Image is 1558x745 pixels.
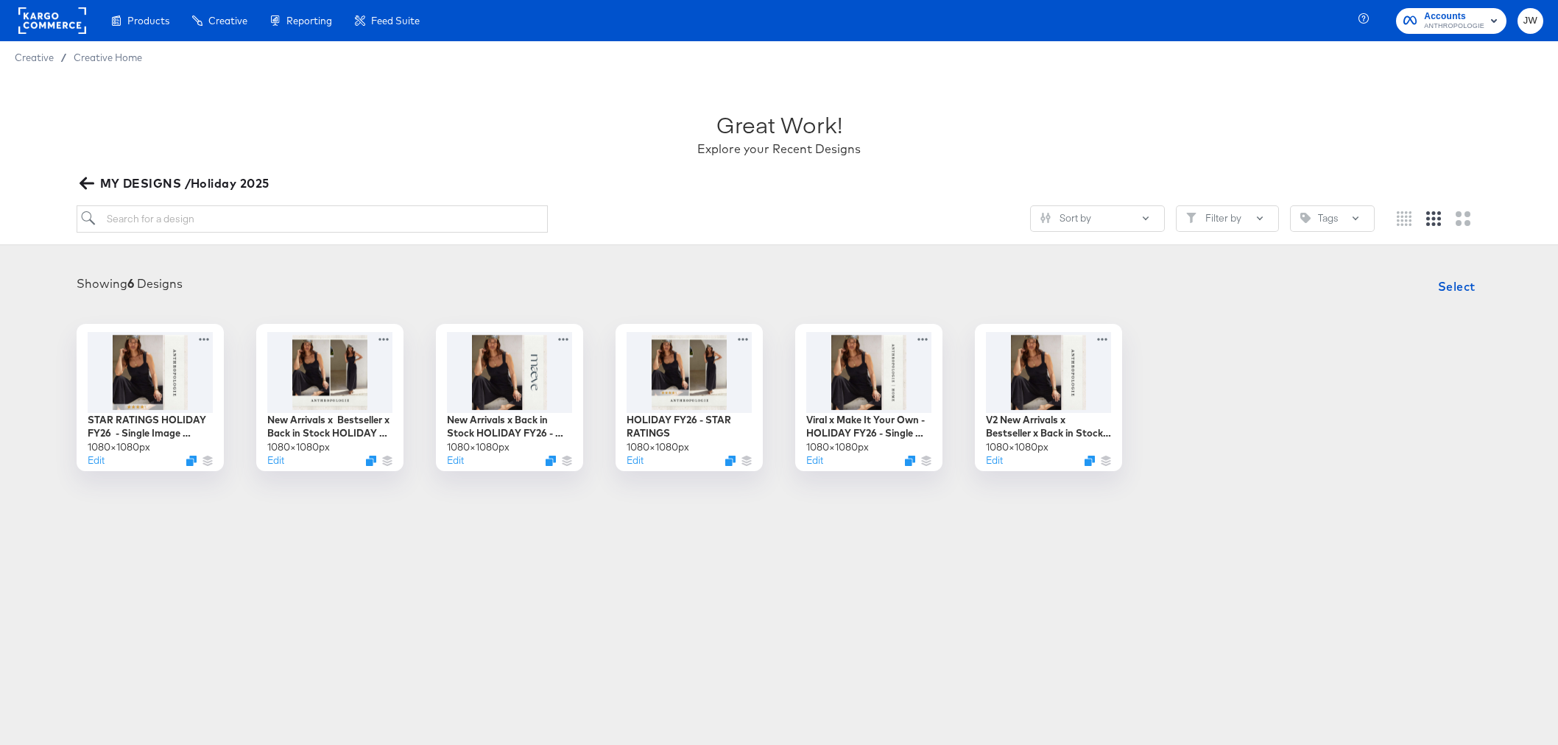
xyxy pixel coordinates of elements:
button: TagTags [1290,205,1375,232]
button: Edit [986,453,1003,467]
button: AccountsANTHROPOLOGIE [1396,8,1506,34]
span: Creative [15,52,54,63]
svg: Duplicate [366,456,376,466]
button: JW [1518,8,1543,34]
button: FilterFilter by [1176,205,1279,232]
div: 1080 × 1080 px [627,440,689,454]
button: Edit [806,453,823,467]
div: HOLIDAY FY26 - STAR RATINGS [627,413,752,440]
div: Showing Designs [77,275,183,292]
svg: Tag [1300,213,1311,223]
svg: Duplicate [905,456,915,466]
span: Creative [208,15,247,27]
div: 1080 × 1080 px [88,440,150,454]
div: Viral x Make It Your Own - HOLIDAY FY26 - Single Image (META)1080×1080pxEditDuplicate [795,324,942,471]
svg: Duplicate [725,456,736,466]
span: JW [1523,13,1537,29]
button: Edit [88,453,105,467]
div: HOLIDAY FY26 - STAR RATINGS1080×1080pxEditDuplicate [616,324,763,471]
div: Viral x Make It Your Own - HOLIDAY FY26 - Single Image (META) [806,413,931,440]
span: Products [127,15,169,27]
div: New Arrivals x Bestseller x Back in Stock HOLIDAY FY26 - Multi Image (META)1080×1080pxEditDuplicate [256,324,403,471]
button: Select [1432,272,1481,301]
strong: 6 [127,276,134,291]
svg: Duplicate [1085,456,1095,466]
span: / [54,52,74,63]
svg: Small grid [1397,211,1411,226]
button: SlidersSort by [1030,205,1165,232]
span: ANTHROPOLOGIE [1424,21,1484,32]
svg: Sliders [1040,213,1051,223]
div: 1080 × 1080 px [986,440,1048,454]
button: Edit [447,453,464,467]
svg: Large grid [1456,211,1470,226]
svg: Filter [1186,213,1196,223]
input: Search for a design [77,205,548,233]
span: MY DESIGNS /Holiday 2025 [82,173,269,194]
div: New Arrivals x Bestseller x Back in Stock HOLIDAY FY26 - Multi Image (META) [267,413,392,440]
div: STAR RATINGS HOLIDAY FY26 - Single Image (META)1080×1080pxEditDuplicate [77,324,224,471]
span: Accounts [1424,9,1484,24]
div: V2 New Arrivals x Bestseller x Back in Stock HOLIDAY FY26 - Single Image (META) [986,413,1111,440]
span: Reporting [286,15,332,27]
svg: Duplicate [186,456,197,466]
div: STAR RATINGS HOLIDAY FY26 - Single Image (META) [88,413,213,440]
div: 1080 × 1080 px [806,440,869,454]
button: MY DESIGNS /Holiday 2025 [77,173,275,194]
svg: Duplicate [546,456,556,466]
span: Select [1438,276,1476,297]
div: New Arrivals x Back in Stock HOLIDAY FY26 - Single Image (META) [447,413,572,440]
div: 1080 × 1080 px [447,440,510,454]
svg: Medium grid [1426,211,1441,226]
div: Great Work! [716,109,842,141]
a: Creative Home [74,52,142,63]
div: Explore your Recent Designs [697,141,861,158]
div: New Arrivals x Back in Stock HOLIDAY FY26 - Single Image (META)1080×1080pxEditDuplicate [436,324,583,471]
div: V2 New Arrivals x Bestseller x Back in Stock HOLIDAY FY26 - Single Image (META)1080×1080pxEditDup... [975,324,1122,471]
div: 1080 × 1080 px [267,440,330,454]
button: Edit [627,453,644,467]
span: Feed Suite [371,15,420,27]
button: Edit [267,453,284,467]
